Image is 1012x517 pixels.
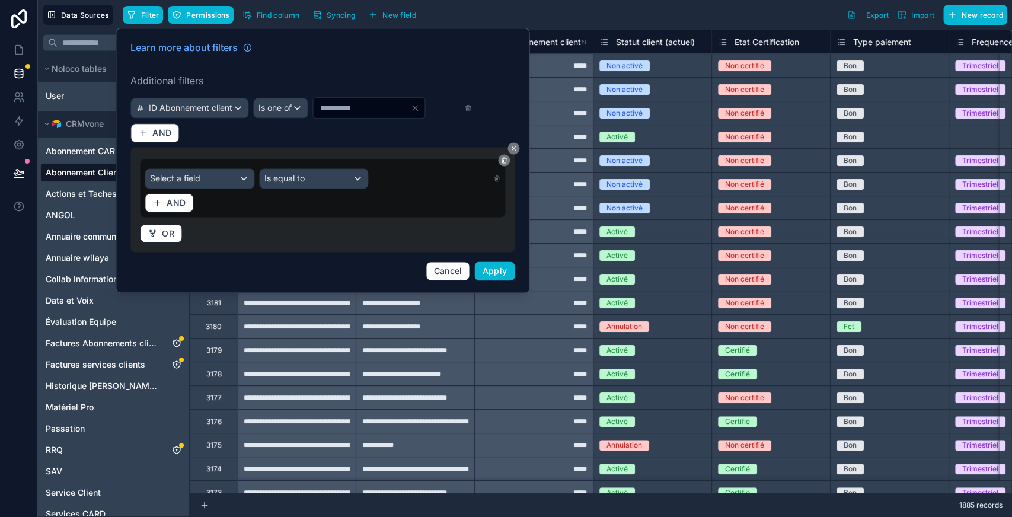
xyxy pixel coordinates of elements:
div: Trimestriel [962,464,998,474]
div: Non certifié [725,226,764,237]
div: Non activé [606,179,643,190]
button: Export [842,5,893,25]
div: Non certifié [725,132,764,142]
span: Find column [257,11,299,20]
div: 3178 [206,369,222,379]
div: 3180 [206,322,222,331]
div: Bon [844,298,857,308]
button: Apply [475,261,515,280]
div: Non certifié [725,179,764,190]
a: Learn more about filters [130,40,252,55]
div: Activé [606,298,628,308]
div: Trimestriel [962,440,998,451]
div: Trimestriel [962,84,998,95]
div: Trimestriel [962,321,998,332]
label: Additional filters [130,74,515,88]
div: Trimestriel [962,250,998,261]
div: 3179 [206,346,222,355]
div: Activé [606,345,628,356]
div: Non certifié [725,274,764,285]
div: Bon [844,60,857,71]
div: Bon [844,108,857,119]
button: Clear [410,103,424,113]
button: New record [943,5,1007,25]
span: Cancel [433,266,462,276]
button: OR [140,224,182,243]
div: Activé [606,132,628,142]
button: New field [364,6,420,24]
div: Trimestriel [962,60,998,71]
span: Permissions [186,11,229,20]
button: Cancel [426,261,470,280]
div: 3176 [206,417,222,426]
span: Data Sources [61,11,109,20]
div: Bon [844,345,857,356]
span: Filter [141,11,159,20]
div: Activé [606,416,628,427]
div: Non activé [606,108,643,119]
span: ID Abonnement client [149,102,232,114]
div: Bon [844,155,857,166]
div: Non certifié [725,321,764,332]
div: Trimestriel [962,298,998,308]
button: Filter [123,6,164,24]
div: Fct [844,321,854,332]
div: Trimestriel [962,155,998,166]
div: 3175 [206,441,222,450]
span: Type paiement [853,36,911,48]
div: Activé [606,250,628,261]
div: Annulation [606,321,642,332]
div: Bon [844,392,857,403]
div: Bon [844,226,857,237]
div: Activé [606,464,628,474]
div: Non certifié [725,298,764,308]
a: Permissions [168,6,238,24]
div: Non activé [606,155,643,166]
div: Trimestriel [962,108,998,119]
button: Syncing [308,6,359,24]
div: Bon [844,274,857,285]
div: Activé [606,392,628,403]
div: Certifié [725,464,750,474]
span: Select a field [150,173,200,183]
span: Is equal to [264,173,305,183]
div: Non certifié [725,108,764,119]
div: Bon [844,84,857,95]
div: Bon [844,416,857,427]
span: Learn more about filters [130,40,238,55]
div: Trimestriel [962,179,998,190]
button: Data Sources [43,5,113,25]
div: Non activé [606,203,643,213]
div: Trimestriel [962,487,998,498]
a: New record [938,5,1007,25]
button: AND [130,123,179,142]
div: Activé [606,369,628,379]
button: Is equal to [259,168,369,189]
a: Syncing [308,6,364,24]
div: Bon [844,464,857,474]
span: Etat Certification [735,36,799,48]
span: ID Abonnement client [497,36,581,48]
div: Non certifié [725,440,764,451]
div: Bon [844,203,857,213]
div: Activé [606,226,628,237]
div: Trimestriel [962,226,998,237]
div: Annulation [606,440,642,451]
div: Trimestriel [962,203,998,213]
div: Bon [844,369,857,379]
span: Apply [483,266,507,276]
div: Certifié [725,345,750,356]
div: Bon [844,179,857,190]
button: Permissions [168,6,233,24]
div: Trimestriel [962,274,998,285]
div: 3177 [206,393,222,403]
div: Certifié [725,369,750,379]
span: OR [162,228,174,239]
div: Trimestriel [962,416,998,427]
span: AND [167,197,186,208]
div: Bon [844,487,857,498]
div: Certifié [725,487,750,498]
div: Trimestriel [962,392,998,403]
div: 3174 [206,464,222,474]
span: Import [911,11,934,20]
